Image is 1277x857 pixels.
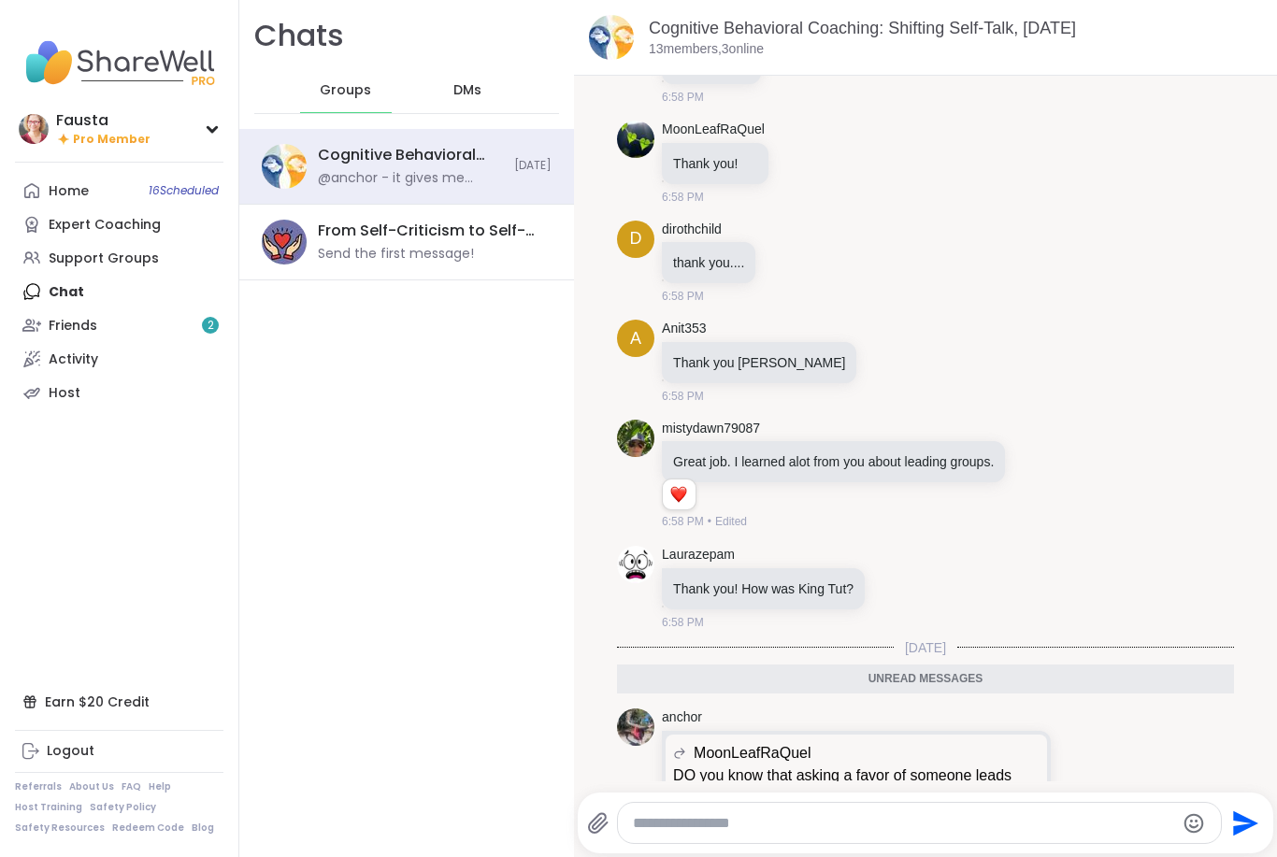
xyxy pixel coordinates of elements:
[15,685,223,719] div: Earn $20 Credit
[15,342,223,376] a: Activity
[673,764,1040,809] p: DO you know that asking a favor of someone leads them to feeling more connected to you?
[630,226,642,251] span: d
[673,452,994,471] p: Great job. I learned alot from you about leading groups.
[19,114,49,144] img: Fausta
[673,154,757,173] p: Thank you!
[122,780,141,793] a: FAQ
[149,780,171,793] a: Help
[662,320,706,338] a: Anit353
[208,318,214,334] span: 2
[15,801,82,814] a: Host Training
[49,250,159,268] div: Support Groups
[318,169,503,188] div: @anchor - it gives me anxiety when someone asks something of me that isn't appropriate for the re...
[453,81,481,100] span: DMs
[514,158,552,174] span: [DATE]
[15,780,62,793] a: Referrals
[49,216,161,235] div: Expert Coaching
[673,353,845,372] p: Thank you [PERSON_NAME]
[662,89,704,106] span: 6:58 PM
[49,182,89,201] div: Home
[192,821,214,835] a: Blog
[617,708,654,746] img: https://sharewell-space-live.sfo3.digitaloceanspaces.com/user-generated/bd698b57-9748-437a-a102-e...
[49,384,80,403] div: Host
[49,317,97,336] div: Friends
[715,513,747,530] span: Edited
[15,207,223,241] a: Expert Coaching
[318,245,474,264] div: Send the first message!
[15,821,105,835] a: Safety Resources
[320,81,371,100] span: Groups
[662,420,760,438] a: mistydawn79087
[318,221,540,241] div: From Self-Criticism to Self-Love, [DATE]
[662,221,722,239] a: dirothchild
[662,708,702,727] a: anchor
[73,132,151,148] span: Pro Member
[663,479,696,509] div: Reaction list
[47,742,94,761] div: Logout
[662,121,765,139] a: MoonLeafRaQuel
[15,376,223,409] a: Host
[589,15,634,60] img: Cognitive Behavioral Coaching: Shifting Self-Talk, Oct 14
[894,638,957,657] span: [DATE]
[262,220,307,264] img: From Self-Criticism to Self-Love, Oct 15
[1222,802,1264,844] button: Send
[318,145,503,165] div: Cognitive Behavioral Coaching: Shifting Self-Talk, [DATE]
[630,326,641,351] span: A
[112,821,184,835] a: Redeem Code
[617,664,1234,694] div: Unread messages
[15,735,223,768] a: Logout
[662,388,704,405] span: 6:58 PM
[668,487,688,502] button: Reactions: love
[617,121,654,158] img: https://sharewell-space-live.sfo3.digitaloceanspaces.com/user-generated/4b1c1b57-66d9-467c-8f22-d...
[69,780,114,793] a: About Us
[15,174,223,207] a: Home16Scheduled
[649,40,764,59] p: 13 members, 3 online
[633,814,1175,833] textarea: Type your message
[662,189,704,206] span: 6:58 PM
[15,30,223,95] img: ShareWell Nav Logo
[662,614,704,631] span: 6:58 PM
[56,110,151,131] div: Fausta
[617,546,654,583] img: https://sharewell-space-live.sfo3.digitaloceanspaces.com/user-generated/4ce7061a-bc4c-485c-875e-d...
[1183,812,1205,835] button: Emoji picker
[662,513,704,530] span: 6:58 PM
[15,241,223,275] a: Support Groups
[649,19,1076,37] a: Cognitive Behavioral Coaching: Shifting Self-Talk, [DATE]
[694,742,811,764] span: MoonLeafRaQuel
[149,183,219,198] span: 16 Scheduled
[90,801,156,814] a: Safety Policy
[673,579,854,598] p: Thank you! How was King Tut?
[15,308,223,342] a: Friends2
[617,420,654,457] img: https://sharewell-space-live.sfo3.digitaloceanspaces.com/user-generated/455d6359-29da-442b-903c-6...
[662,288,704,305] span: 6:58 PM
[708,513,711,530] span: •
[49,350,98,369] div: Activity
[673,253,744,272] p: thank you....
[662,546,735,564] a: Laurazepam
[254,15,344,57] h1: Chats
[262,144,307,189] img: Cognitive Behavioral Coaching: Shifting Self-Talk, Oct 14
